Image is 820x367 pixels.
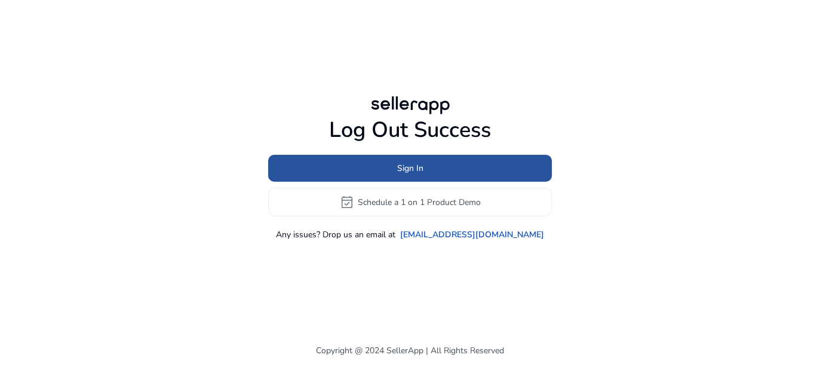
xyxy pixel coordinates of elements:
button: Sign In [268,155,552,182]
span: event_available [340,195,354,209]
h1: Log Out Success [268,117,552,143]
span: Sign In [397,162,423,175]
button: event_availableSchedule a 1 on 1 Product Demo [268,188,552,216]
a: [EMAIL_ADDRESS][DOMAIN_NAME] [400,228,544,241]
p: Any issues? Drop us an email at [276,228,395,241]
